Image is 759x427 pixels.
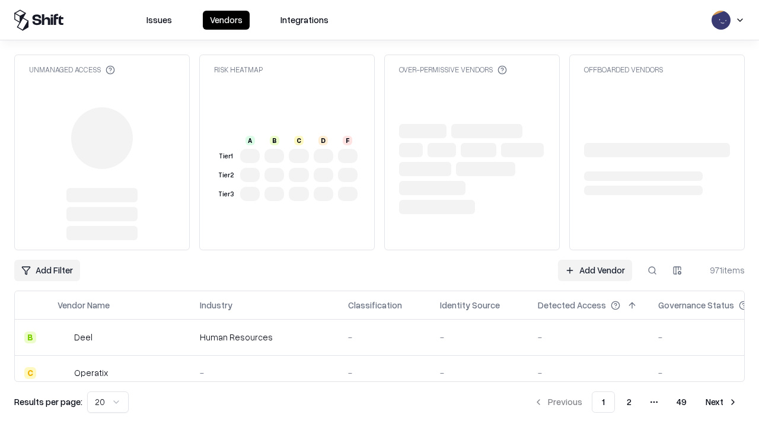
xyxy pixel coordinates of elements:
button: Next [699,391,745,413]
div: - [440,367,519,379]
div: Identity Source [440,299,500,311]
button: Vendors [203,11,250,30]
div: Vendor Name [58,299,110,311]
button: Integrations [273,11,336,30]
div: - [348,367,421,379]
div: Deel [74,331,93,343]
div: Offboarded Vendors [584,65,663,75]
div: 971 items [697,264,745,276]
div: Tier 1 [216,151,235,161]
div: Governance Status [658,299,734,311]
div: B [270,136,279,145]
div: Human Resources [200,331,329,343]
div: Operatix [74,367,108,379]
p: Results per page: [14,396,82,408]
div: Classification [348,299,402,311]
div: Industry [200,299,232,311]
div: - [200,367,329,379]
img: Operatix [58,367,69,379]
div: Unmanaged Access [29,65,115,75]
div: Tier 2 [216,170,235,180]
button: 1 [592,391,615,413]
div: Over-Permissive Vendors [399,65,507,75]
button: 49 [667,391,696,413]
img: Deel [58,332,69,343]
div: - [538,331,639,343]
div: Risk Heatmap [214,65,263,75]
a: Add Vendor [558,260,632,281]
div: A [245,136,255,145]
nav: pagination [527,391,745,413]
div: Detected Access [538,299,606,311]
div: - [348,331,421,343]
div: C [294,136,304,145]
div: - [538,367,639,379]
div: - [440,331,519,343]
button: 2 [617,391,641,413]
div: Tier 3 [216,189,235,199]
div: B [24,332,36,343]
div: F [343,136,352,145]
div: C [24,367,36,379]
button: Add Filter [14,260,80,281]
button: Issues [139,11,179,30]
div: D [318,136,328,145]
